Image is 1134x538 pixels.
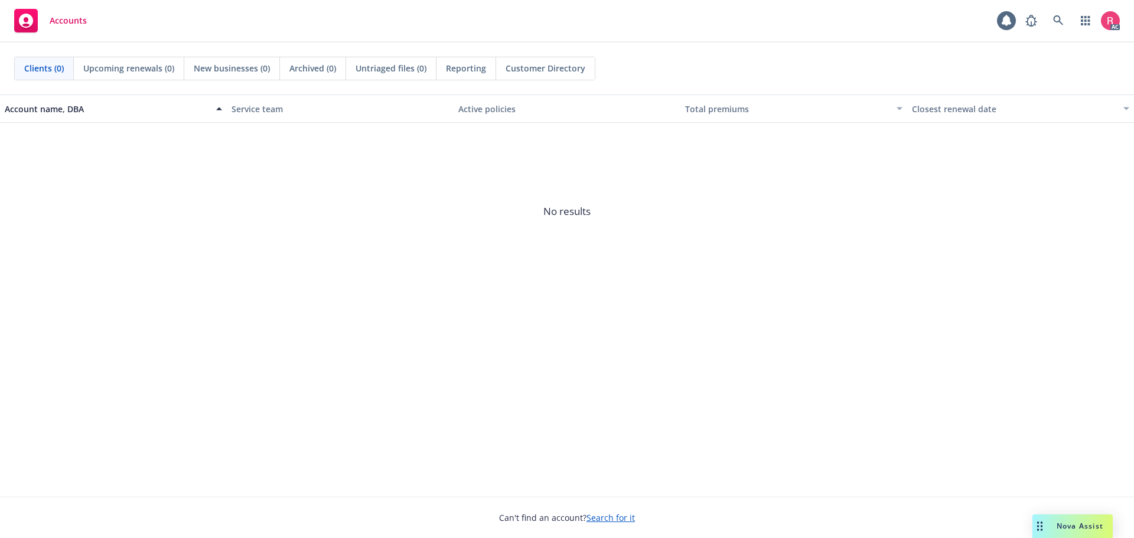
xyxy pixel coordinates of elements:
[232,103,449,115] div: Service team
[446,62,486,74] span: Reporting
[5,103,209,115] div: Account name, DBA
[1032,514,1113,538] button: Nova Assist
[1101,11,1120,30] img: photo
[9,4,92,37] a: Accounts
[1057,521,1103,531] span: Nova Assist
[454,94,680,123] button: Active policies
[356,62,426,74] span: Untriaged files (0)
[912,103,1116,115] div: Closest renewal date
[1047,9,1070,32] a: Search
[680,94,907,123] button: Total premiums
[24,62,64,74] span: Clients (0)
[499,511,635,524] span: Can't find an account?
[586,512,635,523] a: Search for it
[50,16,87,25] span: Accounts
[907,94,1134,123] button: Closest renewal date
[289,62,336,74] span: Archived (0)
[227,94,454,123] button: Service team
[83,62,174,74] span: Upcoming renewals (0)
[506,62,585,74] span: Customer Directory
[194,62,270,74] span: New businesses (0)
[685,103,889,115] div: Total premiums
[1019,9,1043,32] a: Report a Bug
[1074,9,1097,32] a: Switch app
[458,103,676,115] div: Active policies
[1032,514,1047,538] div: Drag to move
